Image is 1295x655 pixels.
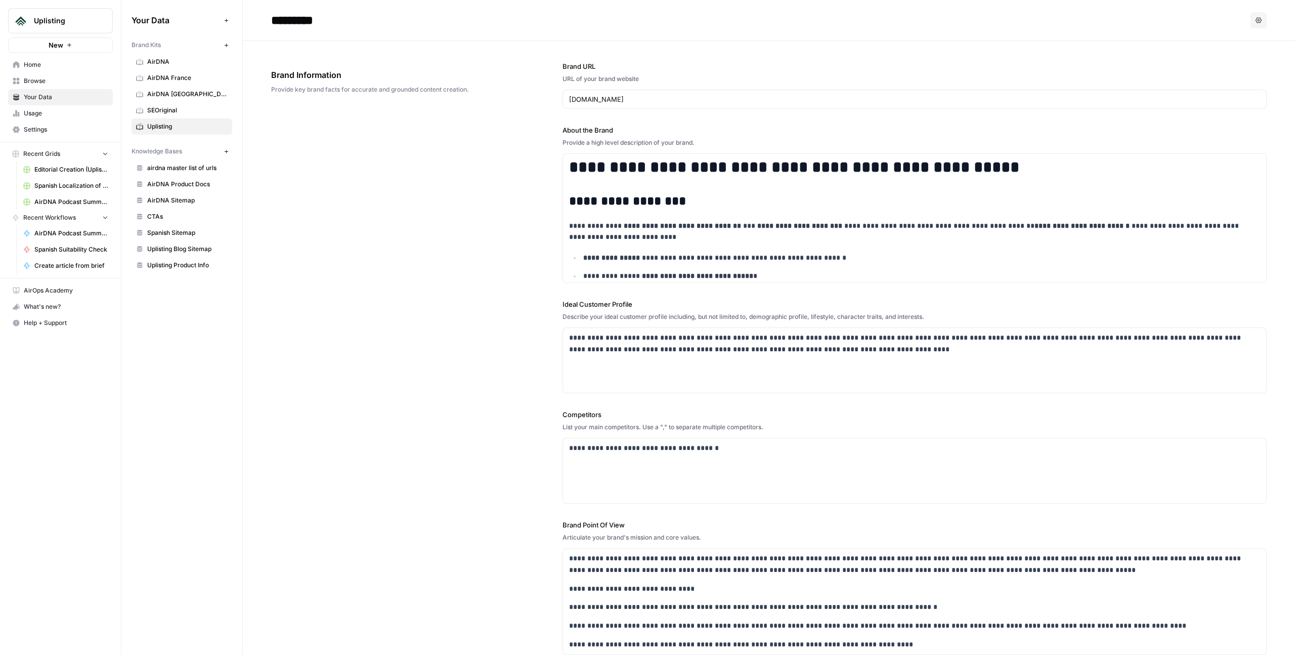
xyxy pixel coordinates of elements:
a: AirDNA Product Docs [132,176,232,192]
a: Editorial Creation (Uplisting) [19,161,113,178]
span: New [49,40,63,50]
span: Spanish Localization of EN Articles [34,181,108,190]
label: Brand URL [563,61,1267,71]
a: AirDNA France [132,70,232,86]
a: AirDNA Sitemap [132,192,232,209]
a: Spanish Sitemap [132,225,232,241]
span: Home [24,60,108,69]
span: AirDNA Podcast Summary [34,229,108,238]
a: AirDNA Podcast Summary Grid [19,194,113,210]
label: Brand Point Of View [563,520,1267,530]
span: AirDNA [147,57,228,66]
span: Browse [24,76,108,86]
span: Create article from brief [34,261,108,270]
div: Describe your ideal customer profile including, but not limited to, demographic profile, lifestyl... [563,312,1267,321]
span: Provide key brand facts for accurate and grounded content creation. [271,85,506,94]
button: Workspace: Uplisting [8,8,113,33]
span: Help + Support [24,318,108,327]
a: Uplisting Blog Sitemap [132,241,232,257]
span: Recent Workflows [23,213,76,222]
a: AirOps Academy [8,282,113,299]
span: AirDNA [GEOGRAPHIC_DATA] [147,90,228,99]
span: AirDNA France [147,73,228,83]
span: Recent Grids [23,149,60,158]
a: Spanish Suitability Check [19,241,113,258]
a: Browse [8,73,113,89]
a: airdna master list of urls [132,160,232,176]
span: airdna master list of urls [147,163,228,173]
span: CTAs [147,212,228,221]
span: Brand Kits [132,40,161,50]
span: Knowledge Bases [132,147,182,156]
span: Spanish Sitemap [147,228,228,237]
a: AirDNA Podcast Summary [19,225,113,241]
label: About the Brand [563,125,1267,135]
button: Recent Grids [8,146,113,161]
span: Your Data [132,14,220,26]
a: Create article from brief [19,258,113,274]
button: What's new? [8,299,113,315]
a: Settings [8,121,113,138]
a: CTAs [132,209,232,225]
span: Brand Information [271,69,506,81]
span: Your Data [24,93,108,102]
span: Uplisting Blog Sitemap [147,244,228,254]
button: New [8,37,113,53]
a: Uplisting [132,118,232,135]
input: www.sundaysoccer.com [569,94,1260,104]
a: Uplisting Product Info [132,257,232,273]
div: List your main competitors. Use a "," to separate multiple competitors. [563,423,1267,432]
label: Ideal Customer Profile [563,299,1267,309]
a: Spanish Localization of EN Articles [19,178,113,194]
span: Editorial Creation (Uplisting) [34,165,108,174]
button: Recent Workflows [8,210,113,225]
div: What's new? [9,299,112,314]
a: AirDNA [GEOGRAPHIC_DATA] [132,86,232,102]
span: AirDNA Product Docs [147,180,228,189]
span: AirDNA Podcast Summary Grid [34,197,108,207]
button: Help + Support [8,315,113,331]
a: SEOriginal [132,102,232,118]
a: AirDNA [132,54,232,70]
img: Uplisting Logo [12,12,30,30]
span: Usage [24,109,108,118]
span: Uplisting [147,122,228,131]
div: Provide a high level description of your brand. [563,138,1267,147]
span: SEOriginal [147,106,228,115]
a: Home [8,57,113,73]
span: Uplisting Product Info [147,261,228,270]
span: AirOps Academy [24,286,108,295]
span: Uplisting [34,16,95,26]
div: Articulate your brand's mission and core values. [563,533,1267,542]
a: Usage [8,105,113,121]
span: Settings [24,125,108,134]
label: Competitors [563,410,1267,420]
span: AirDNA Sitemap [147,196,228,205]
span: Spanish Suitability Check [34,245,108,254]
div: URL of your brand website [563,74,1267,84]
a: Your Data [8,89,113,105]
